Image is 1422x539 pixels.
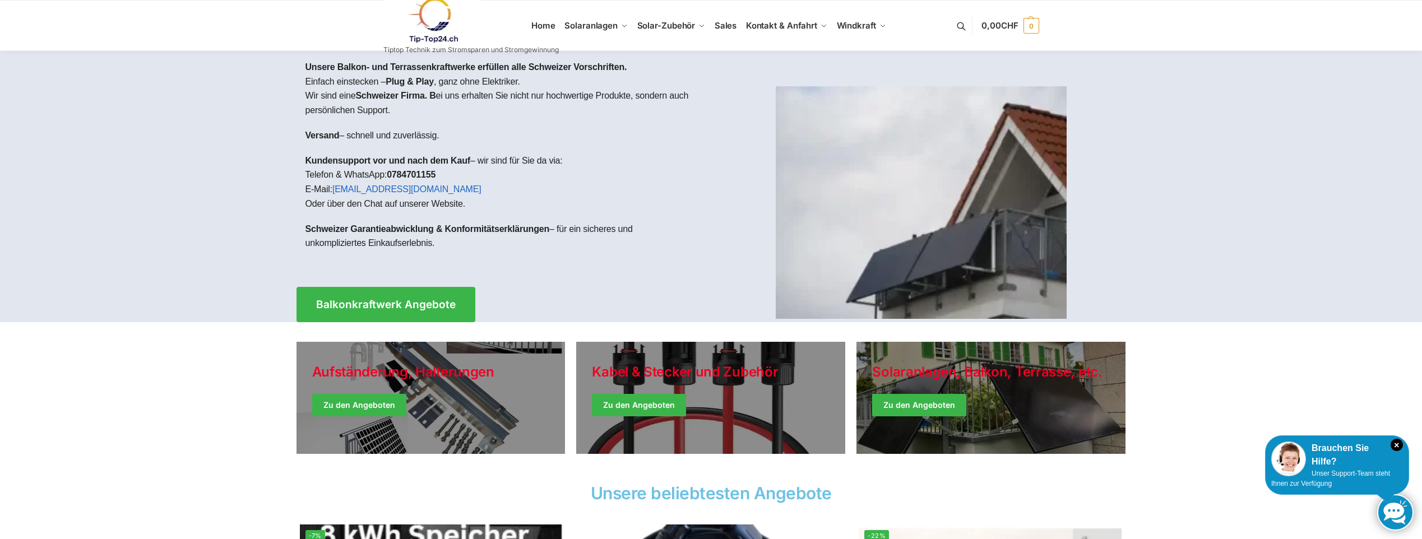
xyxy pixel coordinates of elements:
span: Balkonkraftwerk Angebote [316,299,456,310]
img: Home 1 [776,86,1067,319]
span: Solaranlagen [564,20,618,31]
p: Tiptop Technik zum Stromsparen und Stromgewinnung [383,47,559,53]
a: Solar-Zubehör [632,1,710,51]
span: 0,00 [981,20,1018,31]
span: Sales [715,20,737,31]
strong: Versand [305,131,340,140]
strong: 0784701155 [387,170,436,179]
span: 0 [1023,18,1039,34]
a: Balkonkraftwerk Angebote [297,287,475,322]
div: Brauchen Sie Hilfe? [1271,442,1403,468]
a: Windkraft [832,1,891,51]
p: Wir sind eine ei uns erhalten Sie nicht nur hochwertige Produkte, sondern auch persönlichen Support. [305,89,702,117]
strong: Schweizer Firma. B [355,91,436,100]
a: [EMAIL_ADDRESS][DOMAIN_NAME] [332,184,481,194]
a: Kontakt & Anfahrt [741,1,832,51]
strong: Schweizer Garantieabwicklung & Konformitätserklärungen [305,224,550,234]
div: Einfach einstecken – , ganz ohne Elektriker. [297,51,711,270]
i: Schließen [1391,439,1403,451]
strong: Unsere Balkon- und Terrassenkraftwerke erfüllen alle Schweizer Vorschriften. [305,62,627,72]
span: CHF [1001,20,1018,31]
a: Solaranlagen [560,1,632,51]
strong: Plug & Play [386,77,434,86]
strong: Kundensupport vor und nach dem Kauf [305,156,470,165]
a: 0,00CHF 0 [981,9,1039,43]
a: Holiday Style [297,342,566,454]
a: Holiday Style [576,342,845,454]
p: – wir sind für Sie da via: Telefon & WhatsApp: E-Mail: Oder über den Chat auf unserer Website. [305,154,702,211]
span: Windkraft [837,20,876,31]
span: Unser Support-Team steht Ihnen zur Verfügung [1271,470,1390,487]
h2: Unsere beliebtesten Angebote [297,485,1126,501]
img: Customer service [1271,442,1306,476]
a: Winter Jackets [856,342,1125,454]
p: – für ein sicheres und unkompliziertes Einkaufserlebnis. [305,222,702,250]
p: – schnell und zuverlässig. [305,128,702,143]
span: Solar-Zubehör [637,20,696,31]
a: Sales [710,1,741,51]
span: Kontakt & Anfahrt [746,20,817,31]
